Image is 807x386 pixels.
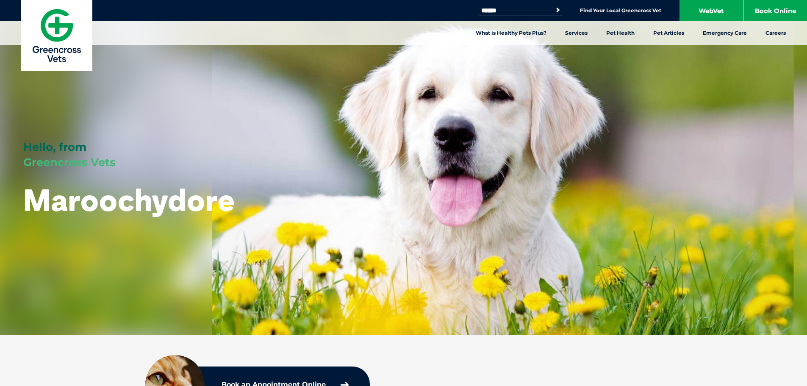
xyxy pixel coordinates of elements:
button: Search [554,6,562,14]
a: Pet Health [597,21,644,45]
h1: Maroochydore [23,183,235,217]
a: Find Your Local Greencross Vet [580,7,661,14]
span: Greencross Vets [23,156,116,169]
a: Services [556,21,597,45]
span: Hello, from [23,140,86,154]
a: What is Healthy Pets Plus? [466,21,556,45]
a: Careers [756,21,795,45]
a: Emergency Care [693,21,756,45]
a: Pet Articles [644,21,693,45]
